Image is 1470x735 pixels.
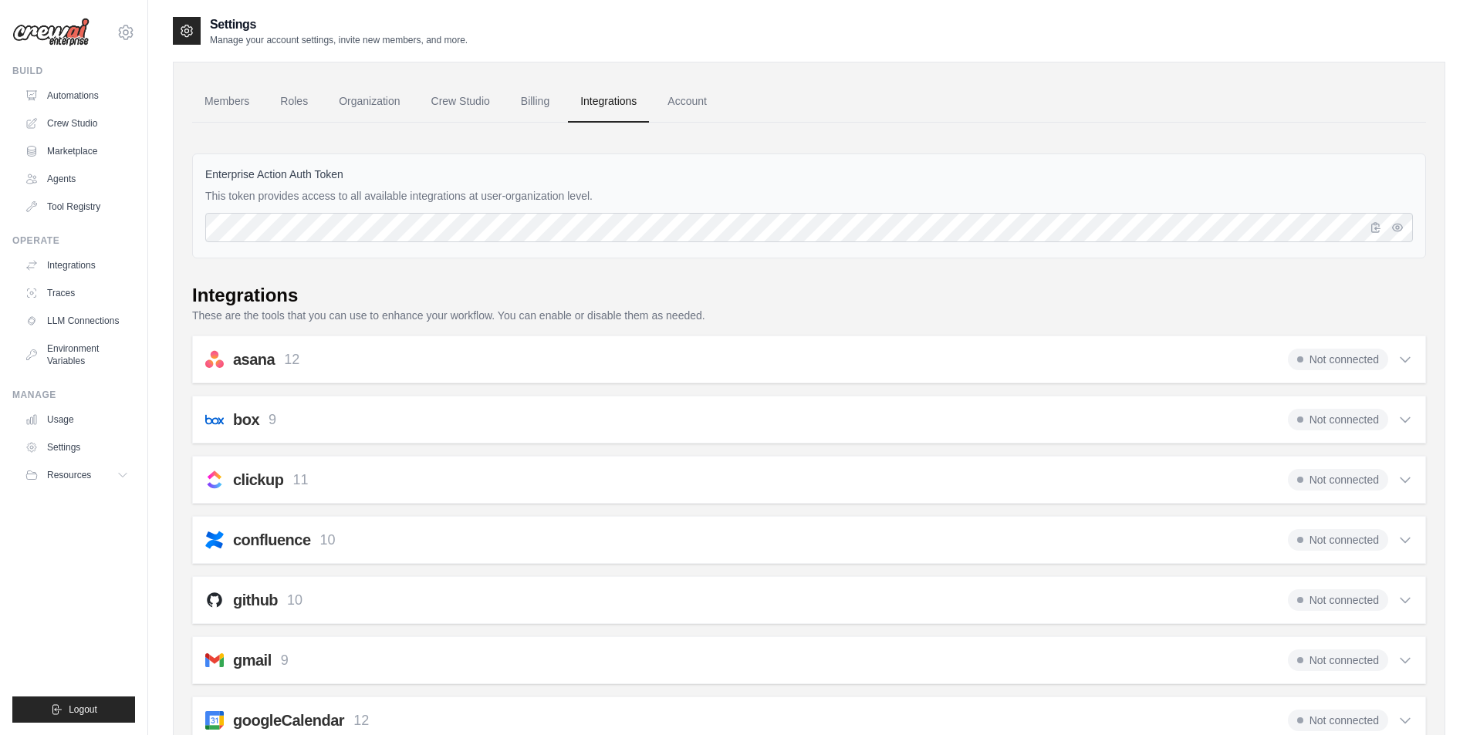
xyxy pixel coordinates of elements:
a: Usage [19,407,135,432]
h2: gmail [233,649,272,671]
label: Enterprise Action Auth Token [205,167,1413,182]
img: clickup.svg [205,470,224,489]
button: Resources [19,463,135,487]
a: Members [192,81,262,123]
button: Logout [12,696,135,723]
div: Manage [12,389,135,401]
a: Environment Variables [19,336,135,373]
a: Automations [19,83,135,108]
a: Agents [19,167,135,191]
img: Logo [12,18,90,47]
a: Integrations [19,253,135,278]
p: 10 [287,590,302,611]
p: This token provides access to all available integrations at user-organization level. [205,188,1413,204]
p: These are the tools that you can use to enhance your workflow. You can enable or disable them as ... [192,308,1426,323]
a: Crew Studio [419,81,502,123]
a: Marketplace [19,139,135,164]
img: gmail.svg [205,651,224,669]
span: Not connected [1288,589,1388,611]
p: 9 [281,650,289,671]
span: Not connected [1288,649,1388,671]
a: Tool Registry [19,194,135,219]
div: Build [12,65,135,77]
h2: clickup [233,469,283,491]
img: box.svg [205,410,224,429]
a: Traces [19,281,135,305]
p: 11 [292,470,308,491]
a: Roles [268,81,320,123]
img: asana.svg [205,350,224,369]
a: Crew Studio [19,111,135,136]
a: Account [655,81,719,123]
p: 10 [320,530,336,551]
p: 9 [269,410,276,430]
a: Integrations [568,81,649,123]
span: Not connected [1288,469,1388,491]
div: Operate [12,234,135,247]
h2: box [233,409,259,430]
h2: asana [233,349,275,370]
a: Settings [19,435,135,460]
h2: github [233,589,278,611]
a: Billing [509,81,562,123]
span: Resources [47,469,91,481]
img: github.svg [205,591,224,609]
h2: Settings [210,15,468,34]
span: Not connected [1288,710,1388,731]
span: Not connected [1288,529,1388,551]
p: 12 [284,349,299,370]
a: LLM Connections [19,308,135,333]
p: Manage your account settings, invite new members, and more. [210,34,468,46]
span: Not connected [1288,349,1388,370]
span: Logout [69,703,97,716]
a: Organization [326,81,412,123]
h2: googleCalendar [233,710,344,731]
span: Not connected [1288,409,1388,430]
img: googleCalendar.svg [205,711,224,730]
h2: confluence [233,529,311,551]
img: confluence.svg [205,531,224,549]
div: Integrations [192,283,298,308]
p: 12 [353,710,369,731]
